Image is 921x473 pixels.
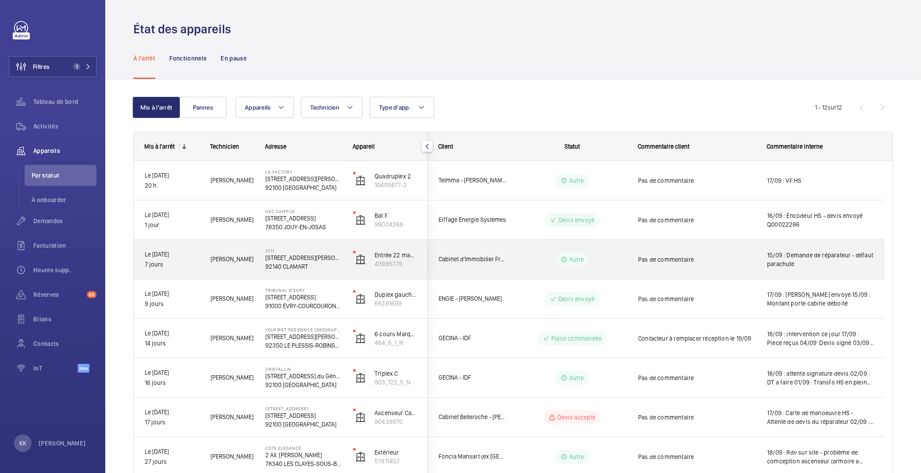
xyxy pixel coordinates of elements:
div: Press SPACE to select this row. [134,200,428,240]
span: Pas de commentaire [638,373,756,382]
p: 20 h [145,181,199,191]
span: [PERSON_NAME] [211,333,254,343]
p: Pièce commandée [551,334,602,343]
button: Pannes [179,97,227,118]
span: [PERSON_NAME] [211,175,254,185]
span: Pas de commentaire [638,216,756,224]
p: 92100 [GEOGRAPHIC_DATA] [265,420,342,429]
span: À onboarder [32,196,96,204]
span: Statut [564,143,580,150]
p: Le [DATE] [145,210,199,220]
span: IoT [33,364,78,373]
div: Press SPACE to select this row. [428,279,885,319]
img: elevator.svg [355,333,366,344]
p: À l'arrêt [133,54,155,63]
p: 68281699 [375,299,417,308]
p: 9 jours [145,299,199,309]
span: 18/09 : attente signature devis 02/09 : DT a faire 01/09 : Transfo HS en plein milieux du plafonnier [767,369,874,387]
div: Press SPACE to select this row. [428,358,885,398]
p: [STREET_ADDRESS] du Général [PERSON_NAME] [265,372,342,381]
div: Mis à l'arrêt [144,143,175,150]
p: [STREET_ADDRESS] [265,411,342,420]
img: elevator.svg [355,254,366,265]
div: Press SPACE to select this row. [428,319,885,358]
span: Technicien [210,143,239,150]
div: Press SPACE to select this row. [134,319,428,358]
p: 6 cours Marquis [375,330,417,338]
p: Fonctionnels [169,54,207,63]
div: Press SPACE to select this row. [428,200,885,240]
p: 92100 [GEOGRAPHIC_DATA] [265,183,342,192]
p: [STREET_ADDRESS][PERSON_NAME] [265,332,342,341]
span: Réserves [33,290,83,299]
div: Press SPACE to select this row. [134,279,428,319]
span: Pas de commentaire [638,413,756,422]
div: Press SPACE to select this row. [428,240,885,279]
span: [PERSON_NAME] [211,215,254,225]
button: Mis à l'arrêt [132,97,180,118]
p: Devis accepté [557,413,595,422]
p: HEC CAMPUS [265,209,342,214]
p: 92350 LE PLESSIS-ROBINSON [265,341,342,350]
span: Client [438,143,453,150]
p: 464_6_1_N [375,338,417,347]
p: Cristallin [265,366,342,372]
span: Contacts [33,339,96,348]
span: Eiffage Energie Systèmes [439,215,506,225]
span: Filtres [33,62,50,71]
p: Devis envoyé [558,216,595,224]
span: Commentaire client [638,143,689,150]
button: Appareils [236,97,294,118]
p: Le [DATE] [145,171,199,181]
img: elevator.svg [355,294,366,304]
span: Par statut [32,171,96,180]
p: Tribunal d'Evry [265,288,342,293]
span: [PERSON_NAME] [211,412,254,422]
img: elevator.svg [355,373,366,383]
p: [STREET_ADDRESS][PERSON_NAME] [265,253,342,262]
p: [STREET_ADDRESS] [265,406,342,411]
p: Autre [569,255,584,264]
p: 57811457 [375,457,417,466]
div: Press SPACE to select this row. [134,398,428,437]
span: Technicien [310,104,339,111]
span: Pas de commentaire [638,255,756,264]
span: Cabinet Belleroche - [PERSON_NAME] [439,412,506,422]
span: 1 [73,63,80,70]
p: Le [DATE] [145,447,199,457]
img: elevator.svg [355,452,366,462]
span: sur [828,104,836,111]
span: GECINA - IDF [439,373,506,383]
span: Cabinet d'Immobilier Francilien - [PERSON_NAME] [439,254,506,264]
span: 18/09 : Rdv sur site - problème de comception ascenseur (armoire a l'extérieur) le client en pens... [767,448,874,466]
span: Telmma - [PERSON_NAME] [439,175,506,185]
span: 17/09 : VF HS [767,176,874,185]
p: Devis envoyé [558,295,595,303]
div: Appareil [353,143,417,150]
p: 78340 LES CLAYES-SOUS-BOIS [265,459,342,468]
p: Autre [569,452,584,461]
span: Tableau de bord [33,97,96,106]
p: YouFirst Residence [GEOGRAPHIC_DATA] [265,327,342,332]
p: 14 jours [145,338,199,349]
p: 27 jours [145,457,199,467]
span: Contacteur à remplacer réception le 19/09 [638,334,756,343]
span: [PERSON_NAME] [211,452,254,462]
p: 1 jour [145,220,199,230]
div: Press SPACE to select this row. [428,161,885,200]
p: [STREET_ADDRESS] [265,214,342,223]
span: Pas de commentaire [638,295,756,303]
p: Duplex gauche tribunal - [STREET_ADDRESS] [375,290,417,299]
p: Le [DATE] [145,407,199,417]
span: Heures supp. [33,266,96,274]
p: [STREET_ADDRESS][PERSON_NAME] [265,174,342,183]
span: Appareils [245,104,271,111]
span: 17/09 : Carte de manoeuvre HS - Attente de devis du réparateur 02/09 : [PERSON_NAME] accepté 01/0... [767,409,874,426]
p: Autre [569,373,584,382]
p: 17 jours [145,417,199,427]
p: 92100 [GEOGRAPHIC_DATA] [265,381,342,389]
span: Pas de commentaire [638,176,756,185]
span: Beta [78,364,89,373]
p: Quadruplex 2 [375,172,417,181]
span: Pas de commentaire [638,452,756,461]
